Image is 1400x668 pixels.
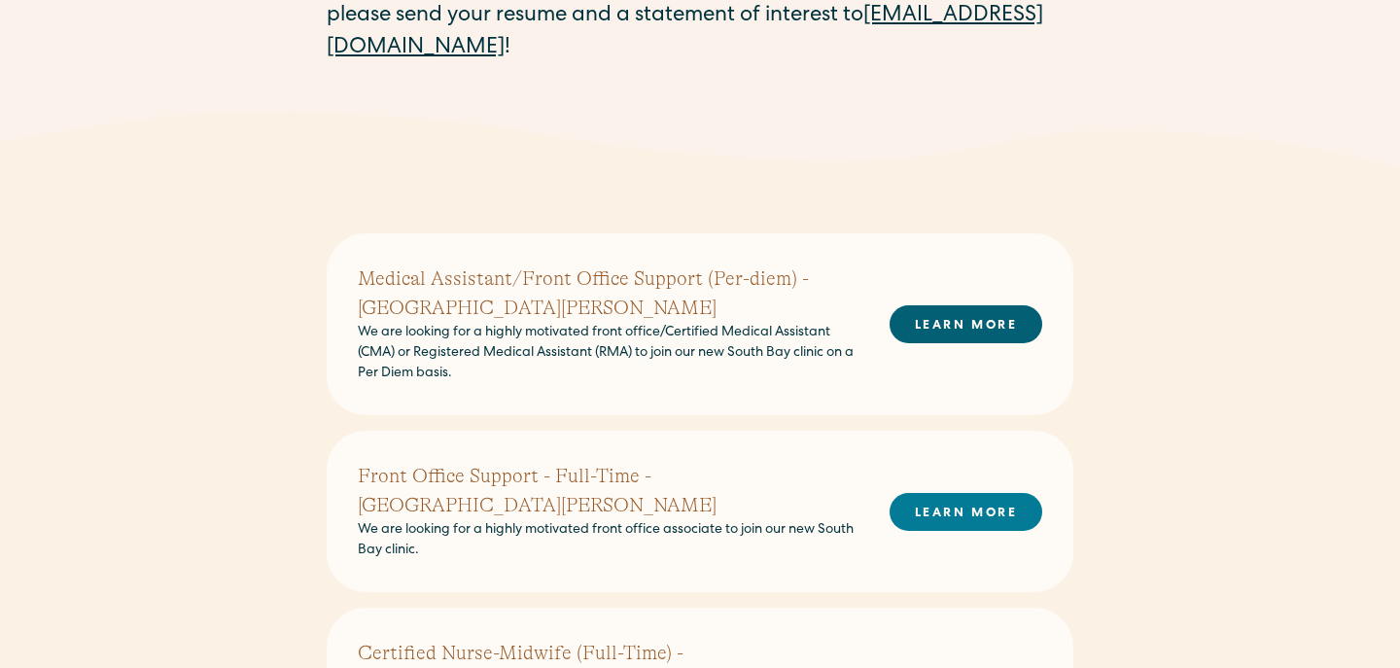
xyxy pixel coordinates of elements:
[358,264,858,323] h2: Medical Assistant/Front Office Support (Per-diem) - [GEOGRAPHIC_DATA][PERSON_NAME]
[358,520,858,561] p: We are looking for a highly motivated front office associate to join our new South Bay clinic.
[890,493,1042,531] a: LEARN MORE
[358,462,858,520] h2: Front Office Support - Full-Time - [GEOGRAPHIC_DATA][PERSON_NAME]
[358,323,858,384] p: We are looking for a highly motivated front office/Certified Medical Assistant (CMA) or Registere...
[890,305,1042,343] a: LEARN MORE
